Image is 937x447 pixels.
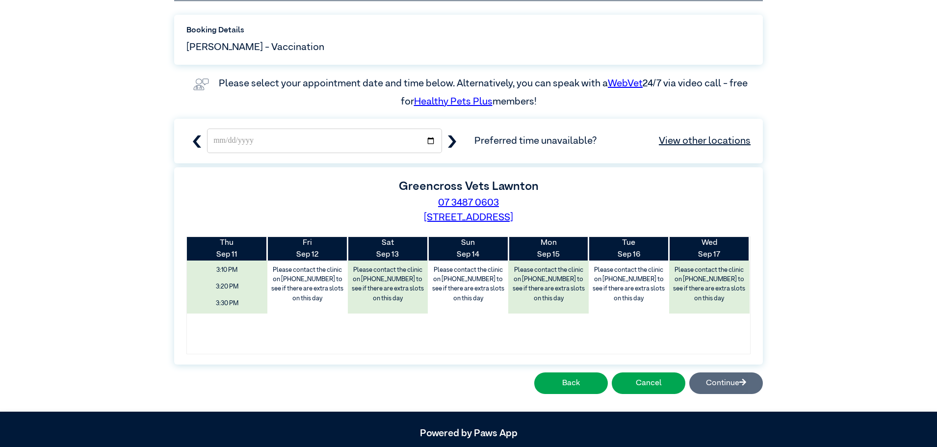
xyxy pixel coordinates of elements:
span: [PERSON_NAME] - Vaccination [186,40,324,54]
label: Please contact the clinic on [PHONE_NUMBER] to see if there are extra slots on this day [590,263,668,306]
label: Please contact the clinic on [PHONE_NUMBER] to see if there are extra slots on this day [268,263,347,306]
label: Please contact the clinic on [PHONE_NUMBER] to see if there are extra slots on this day [429,263,507,306]
span: 3:10 PM [190,263,264,277]
th: Sep 16 [589,237,669,261]
label: Please contact the clinic on [PHONE_NUMBER] to see if there are extra slots on this day [349,263,427,306]
a: View other locations [659,133,751,148]
img: vet [189,75,213,94]
a: 07 3487 0603 [438,198,499,208]
th: Sep 14 [428,237,508,261]
button: Cancel [612,372,685,394]
a: WebVet [608,79,643,88]
th: Sep 13 [348,237,428,261]
label: Please select your appointment date and time below. Alternatively, you can speak with a 24/7 via ... [219,79,750,106]
label: Please contact the clinic on [PHONE_NUMBER] to see if there are extra slots on this day [670,263,749,306]
button: Back [534,372,608,394]
label: Booking Details [186,25,751,36]
a: Healthy Pets Plus [414,97,493,106]
th: Sep 17 [669,237,750,261]
span: 3:20 PM [190,280,264,294]
th: Sep 15 [508,237,589,261]
th: Sep 11 [187,237,267,261]
label: Greencross Vets Lawnton [399,181,539,192]
span: Preferred time unavailable? [474,133,751,148]
span: 3:30 PM [190,296,264,311]
h5: Powered by Paws App [174,427,763,439]
th: Sep 12 [267,237,348,261]
a: [STREET_ADDRESS] [424,212,513,222]
label: Please contact the clinic on [PHONE_NUMBER] to see if there are extra slots on this day [509,263,588,306]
